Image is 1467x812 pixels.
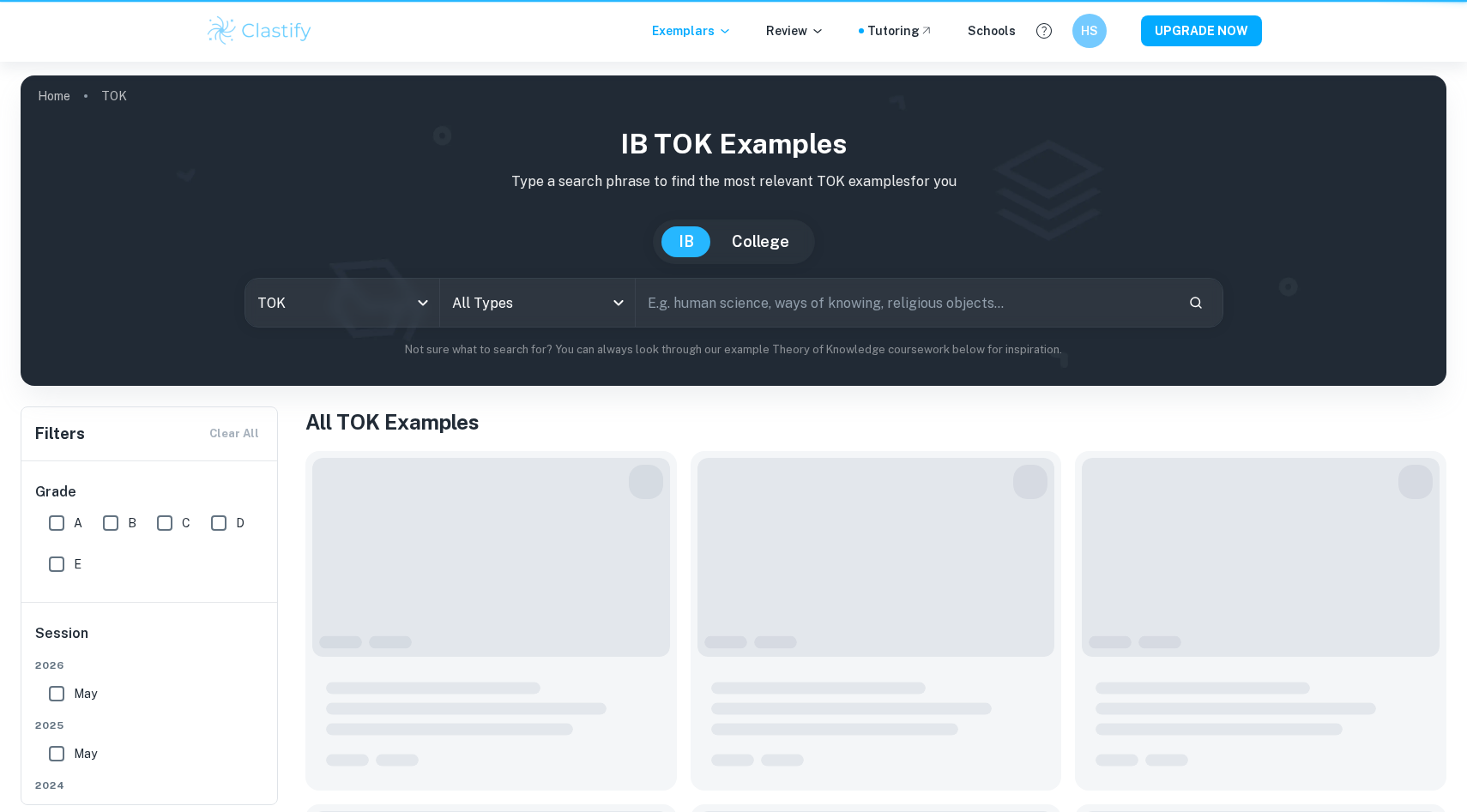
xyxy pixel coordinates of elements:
[867,21,933,40] a: Tutoring
[968,21,1016,40] a: Schools
[74,514,82,532] span: A
[35,482,265,502] h6: Grade
[21,75,1446,386] img: profile cover
[205,14,314,48] img: Clastify logo
[74,684,97,703] span: May
[35,658,265,673] span: 2026
[245,279,440,327] div: TOK
[1029,16,1059,45] button: Help and Feedback
[101,87,127,105] p: TOK
[440,279,635,327] div: All Types
[38,84,70,108] a: Home
[636,279,1174,327] input: E.g. human science, ways of knowing, religious objects...
[34,123,1433,165] h1: IB TOK examples
[182,514,190,532] span: C
[34,171,1433,192] p: Type a search phrase to find the most relevant TOK examples for you
[661,226,711,257] button: IB
[35,422,85,446] h6: Filters
[128,514,136,532] span: B
[74,555,81,574] span: E
[1080,21,1100,40] h6: HS
[34,341,1433,358] p: Not sure what to search for? You can always look through our example Theory of Knowledge coursewo...
[74,744,97,763] span: May
[236,514,244,532] span: D
[35,623,265,658] h6: Session
[1072,14,1107,48] button: HS
[1181,288,1210,317] button: Search
[305,406,1446,437] h1: All TOK Examples
[35,718,265,733] span: 2025
[766,21,824,40] p: Review
[1141,15,1262,46] button: UPGRADE NOW
[715,226,806,257] button: College
[35,778,265,793] span: 2024
[652,21,732,40] p: Exemplars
